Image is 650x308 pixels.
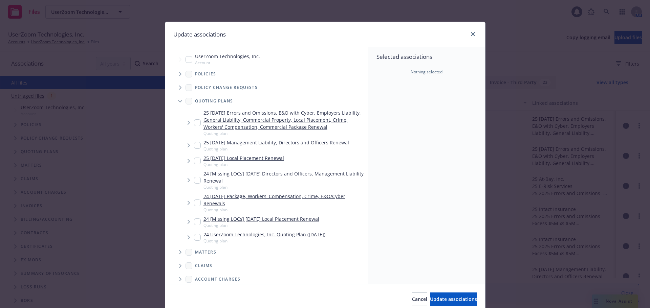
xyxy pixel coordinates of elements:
span: Claims [195,264,213,268]
span: Account charges [195,277,241,281]
span: Quoting plan [203,131,365,136]
a: 25 [DATE] Local Placement Renewal [203,155,284,162]
span: Quoting plan [203,162,284,167]
a: 25 [DATE] Errors and Omissions, E&O with Cyber, Employers Liability, General Liability, Commercia... [203,109,365,131]
div: Tree Example [165,51,368,299]
a: 24 UserZoom Technologies, Inc. Quoting Plan ([DATE]) [203,231,325,238]
span: Selected associations [376,53,477,61]
button: Cancel [412,292,427,306]
a: 24 [Missing LOCs] [DATE] Local Placement Renewal [203,215,319,222]
span: Update associations [430,296,477,302]
span: Matters [195,250,216,254]
a: 24 [Missing LOCs] [DATE] Directors and Officers, Management Liability Renewal [203,170,365,184]
a: 25 [DATE] Management Liability, Directors and Officers Renewal [203,139,349,146]
span: Nothing selected [411,69,442,75]
button: Update associations [430,292,477,306]
span: Quoting plan [203,222,319,228]
a: close [469,30,477,38]
span: Quoting plan [203,207,365,213]
span: Account [195,60,260,66]
span: Quoting plan [203,238,325,244]
span: Policy change requests [195,86,258,90]
span: Quoting plan [203,146,349,152]
span: Quoting plan [203,184,365,190]
span: Quoting plans [195,99,233,103]
span: UserZoom Technologies, Inc. [195,53,260,60]
span: Policies [195,72,216,76]
a: 24 [DATE] Package, Workers' Compensation, Crime, E&O/Cyber Renewals [203,193,365,207]
span: Cancel [412,296,427,302]
h1: Update associations [173,30,226,39]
